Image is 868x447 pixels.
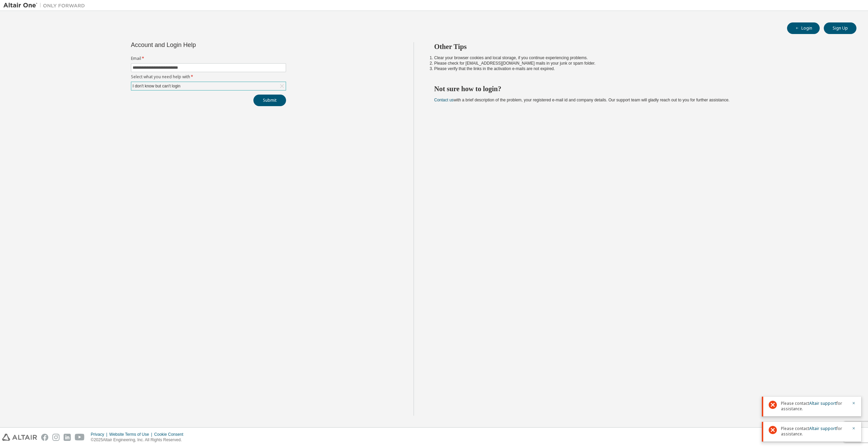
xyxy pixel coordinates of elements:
[109,432,154,437] div: Website Terms of Use
[91,437,187,443] p: © 2025 Altair Engineering, Inc. All Rights Reserved.
[91,432,109,437] div: Privacy
[132,82,182,90] div: I don't know but can't login
[809,426,836,431] a: Altair support
[3,2,88,9] img: Altair One
[434,66,845,71] li: Please verify that the links in the activation e-mails are not expired.
[434,98,454,102] a: Contact us
[75,434,85,441] img: youtube.svg
[781,401,848,412] span: Please contact for assistance.
[131,82,286,90] div: I don't know but can't login
[824,22,856,34] button: Sign Up
[131,74,286,80] label: Select what you need help with
[434,42,845,51] h2: Other Tips
[131,42,255,48] div: Account and Login Help
[253,95,286,106] button: Submit
[434,98,730,102] span: with a brief description of the problem, your registered e-mail id and company details. Our suppo...
[809,400,836,406] a: Altair support
[154,432,187,437] div: Cookie Consent
[2,434,37,441] img: altair_logo.svg
[131,56,286,61] label: Email
[781,426,848,437] span: Please contact for assistance.
[787,22,820,34] button: Login
[434,61,845,66] li: Please check for [EMAIL_ADDRESS][DOMAIN_NAME] mails in your junk or spam folder.
[64,434,71,441] img: linkedin.svg
[41,434,48,441] img: facebook.svg
[52,434,60,441] img: instagram.svg
[434,55,845,61] li: Clear your browser cookies and local storage, if you continue experiencing problems.
[434,84,845,93] h2: Not sure how to login?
